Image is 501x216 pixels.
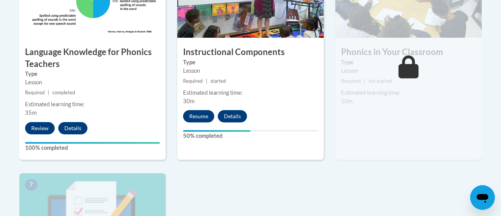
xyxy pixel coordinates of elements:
div: Lesson [183,67,318,75]
span: completed [52,90,75,95]
label: 100% completed [25,144,160,152]
label: Type [341,58,476,67]
span: 30m [183,98,195,104]
div: Estimated learning time: [341,89,476,97]
div: Lesson [341,67,476,75]
span: | [206,78,207,84]
iframe: Button to launch messaging window [470,185,495,210]
div: Your progress [25,142,160,144]
span: not started [368,78,392,84]
span: Required [341,78,361,84]
label: 50% completed [183,132,318,140]
button: Details [58,122,87,134]
span: | [364,78,365,84]
h3: Instructional Components [177,46,324,58]
span: 35m [25,109,37,116]
div: Estimated learning time: [183,89,318,97]
button: Details [218,110,247,122]
span: 7 [25,179,37,191]
span: Required [25,90,45,95]
button: Resume [183,110,214,122]
span: 10m [341,98,353,104]
span: Required [183,78,203,84]
button: Review [25,122,55,134]
div: Lesson [25,78,160,87]
div: Your progress [183,130,250,132]
label: Type [183,58,318,67]
div: Estimated learning time: [25,100,160,109]
span: started [210,78,226,84]
span: | [48,90,49,95]
label: Type [25,70,160,78]
h3: Phonics in Your Classroom [335,46,482,58]
h3: Language Knowledge for Phonics Teachers [19,46,166,70]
